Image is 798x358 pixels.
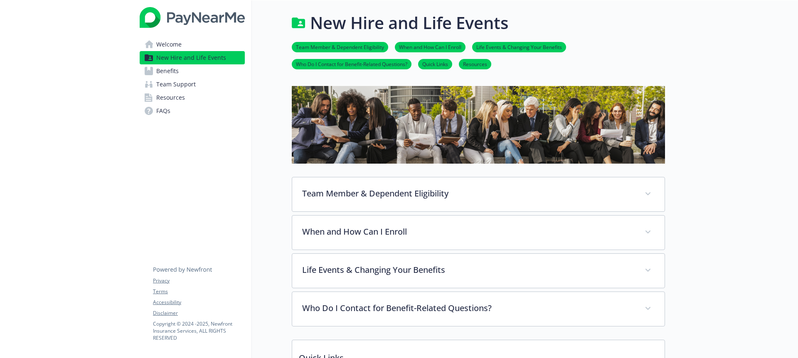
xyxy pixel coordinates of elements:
[395,43,465,51] a: When and How Can I Enroll
[292,60,411,68] a: Who Do I Contact for Benefit-Related Questions?
[302,302,635,314] p: Who Do I Contact for Benefit-Related Questions?
[156,64,179,78] span: Benefits
[156,104,170,118] span: FAQs
[153,299,244,306] a: Accessibility
[156,91,185,104] span: Resources
[459,60,491,68] a: Resources
[140,78,245,91] a: Team Support
[302,226,635,238] p: When and How Can I Enroll
[292,86,665,164] img: new hire page banner
[153,288,244,295] a: Terms
[140,38,245,51] a: Welcome
[302,264,635,276] p: Life Events & Changing Your Benefits
[156,51,226,64] span: New Hire and Life Events
[156,38,182,51] span: Welcome
[153,309,244,317] a: Disclaimer
[418,60,452,68] a: Quick Links
[140,64,245,78] a: Benefits
[302,187,635,200] p: Team Member & Dependent Eligibility
[140,91,245,104] a: Resources
[292,254,665,288] div: Life Events & Changing Your Benefits
[153,320,244,341] p: Copyright © 2024 - 2025 , Newfront Insurance Services, ALL RIGHTS RESERVED
[310,10,508,35] h1: New Hire and Life Events
[156,78,196,91] span: Team Support
[140,104,245,118] a: FAQs
[153,277,244,284] a: Privacy
[140,51,245,64] a: New Hire and Life Events
[292,216,665,250] div: When and How Can I Enroll
[472,43,566,51] a: Life Events & Changing Your Benefits
[292,43,388,51] a: Team Member & Dependent Eligibility
[292,177,665,211] div: Team Member & Dependent Eligibility
[292,292,665,326] div: Who Do I Contact for Benefit-Related Questions?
